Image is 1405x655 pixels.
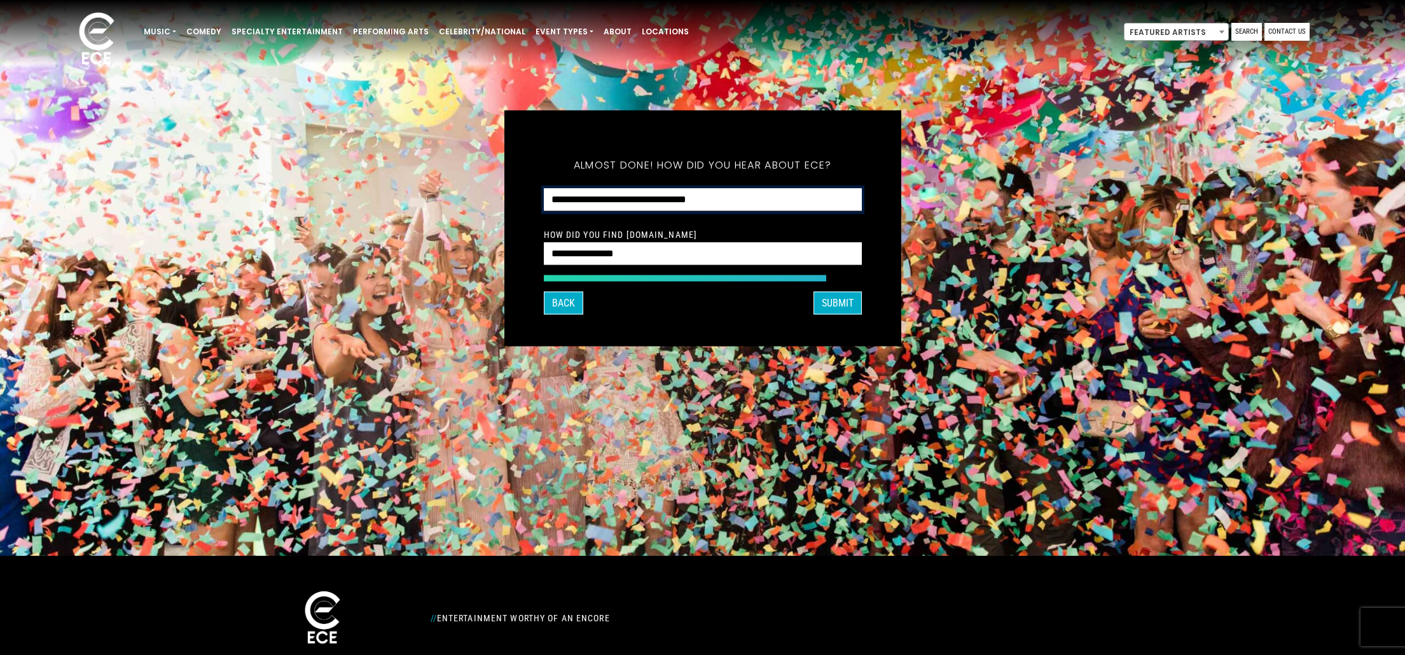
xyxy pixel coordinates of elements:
[348,21,434,43] a: Performing Arts
[1231,23,1262,41] a: Search
[291,588,354,649] img: ece_new_logo_whitev2-1.png
[434,21,530,43] a: Celebrity/National
[1125,24,1228,41] span: Featured Artists
[226,21,348,43] a: Specialty Entertainment
[544,188,862,212] select: How did you hear about ECE
[544,292,583,315] button: Back
[431,613,437,623] span: //
[544,142,862,188] h5: Almost done! How did you hear about ECE?
[139,21,181,43] a: Music
[65,9,128,71] img: ece_new_logo_whitev2-1.png
[181,21,226,43] a: Comedy
[423,608,843,628] div: Entertainment Worthy of an Encore
[599,21,637,43] a: About
[637,21,694,43] a: Locations
[813,292,862,315] button: SUBMIT
[544,229,698,240] label: How Did You Find [DOMAIN_NAME]
[1264,23,1310,41] a: Contact Us
[530,21,599,43] a: Event Types
[1124,23,1229,41] span: Featured Artists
